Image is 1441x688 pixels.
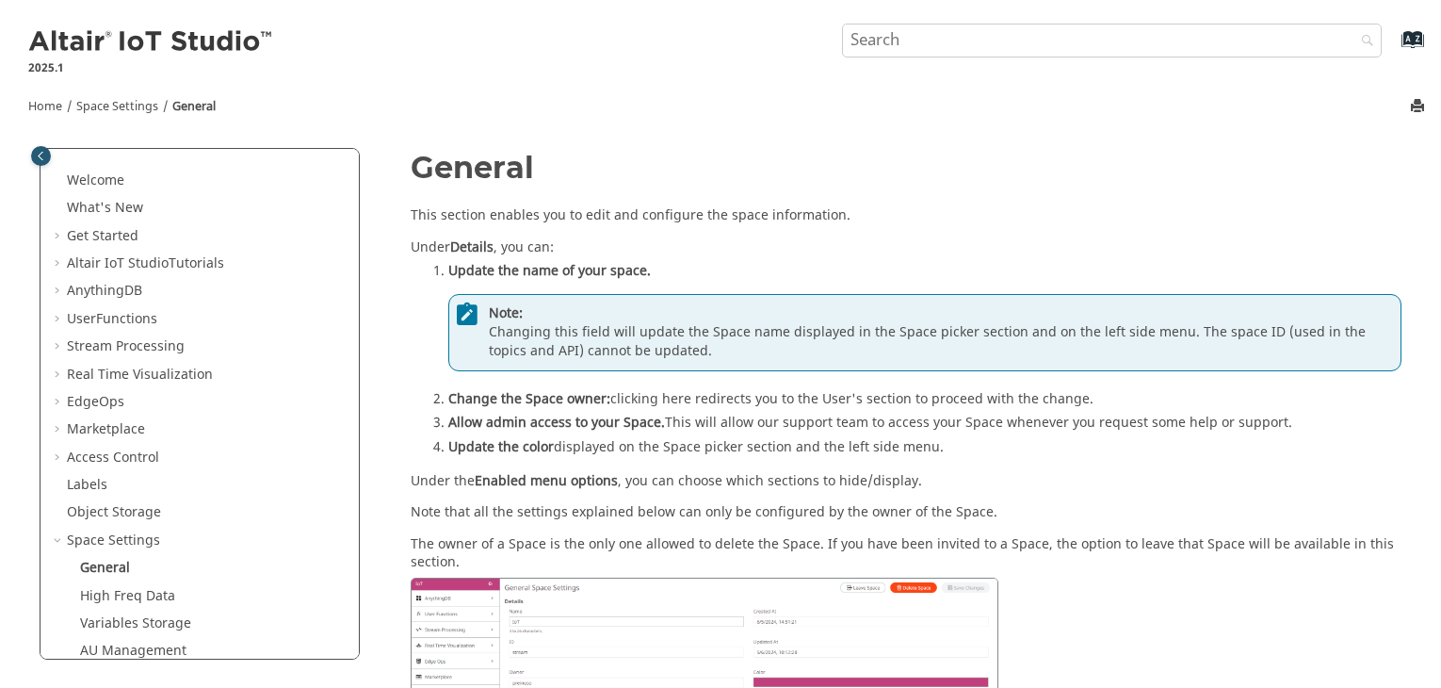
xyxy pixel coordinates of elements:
a: Real Time Visualization [67,365,213,385]
span: Expand Altair IoT StudioTutorials [52,254,67,273]
span: Expand Stream Processing [52,337,67,356]
span: Details [450,238,494,257]
strong: Allow admin access to your Space. [448,413,665,433]
div: Under , you can: [411,238,1402,463]
a: Get Started [67,226,138,246]
a: Marketplace [67,419,145,439]
span: Note: [489,304,1395,323]
button: Search [1336,24,1389,60]
button: Toggle publishing table of content [31,146,51,166]
button: Print this page [1412,94,1427,120]
span: Expand Get Started [52,227,67,246]
a: Access Control [67,448,159,467]
strong: Update the name of your space. [448,261,651,281]
a: Space Settings [76,98,158,115]
li: clicking here redirects you to the User's section to proceed with the change. [448,390,1402,415]
span: Expand AnythingDB [52,282,67,301]
span: Expand Access Control [52,449,67,467]
a: Home [28,98,62,115]
h1: General [411,151,1402,184]
a: Object Storage [67,502,161,522]
span: Altair IoT Studio [67,254,169,273]
a: High Freq Data [80,586,175,606]
span: Expand UserFunctions [52,310,67,329]
a: EdgeOps [67,392,124,412]
strong: Change the Space owner: [448,389,610,409]
div: Changing this field will update the Space name displayed in the Space picker section and on the l... [448,294,1402,371]
li: displayed on the Space picker section and the left side menu. [448,438,1402,463]
p: This section enables you to edit and configure the space information. [411,206,1402,225]
strong: Update the color [448,437,554,457]
span: Expand EdgeOps [52,393,67,412]
a: Labels [67,475,107,495]
a: UserFunctions [67,309,157,329]
img: Altair IoT Studio [28,27,275,57]
p: Note that all the settings explained below can only be configured by the owner of the Space. [411,503,1402,522]
span: Expand Marketplace [52,420,67,439]
a: Go to index terms page [1371,39,1414,58]
p: Under the , you can choose which sections to hide/display. [411,472,1402,491]
a: Variables Storage [80,614,191,633]
a: General [172,98,216,115]
a: What's New [67,198,143,218]
span: Collapse Space Settings [52,532,67,550]
span: Functions [96,309,157,329]
input: Search query [842,24,1383,57]
li: This will allow our support team to access your Space whenever you request some help or support. [448,414,1402,438]
a: Stream Processing [67,336,185,356]
span: Enabled menu options [475,471,618,491]
a: Welcome [67,171,124,190]
a: AU Management [80,641,186,661]
a: Space Settings [67,531,160,550]
p: 2025.1 [28,59,275,76]
span: Expand Real Time Visualization [52,366,67,385]
a: Altair IoT StudioTutorials [67,254,224,273]
a: AnythingDB [67,281,142,301]
a: General [80,558,130,578]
